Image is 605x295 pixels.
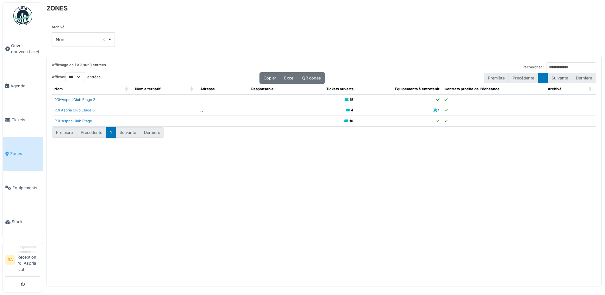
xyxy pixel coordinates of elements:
span: Équipements [12,185,40,191]
select: Afficherentrées [65,72,85,82]
b: 15 [350,97,353,102]
div: Affichage de 1 à 3 sur 3 entrées [52,62,106,72]
a: RA Responsable demandeurReception rdi Aspria club [5,245,40,277]
td: , , [198,105,249,116]
span: Responsable [251,87,274,91]
b: 4 [351,108,353,112]
a: Zones [3,137,43,171]
span: Copier [264,76,276,80]
span: Agenda [10,83,40,89]
button: Copier [259,72,280,84]
button: 1 [106,127,116,138]
nav: pagination [52,127,164,138]
label: Afficher entrées [52,72,101,82]
span: Nom: Activate to sort [125,84,129,94]
b: 1 [438,108,440,112]
span: Tickets [12,117,40,123]
a: RDI-Aspria Club Etage 2 [54,97,95,102]
span: Ouvrir nouveau ticket [11,43,40,55]
b: 10 [349,119,353,123]
span: Archivé: Activate to sort [589,84,592,94]
span: Équipements à entretenir [395,87,440,91]
li: RA [5,255,15,265]
button: Excel [280,72,298,84]
span: Nom alternatif [135,87,160,91]
div: Responsable demandeur [17,245,40,254]
a: Tickets [3,103,43,137]
span: QR codes [302,76,321,80]
span: Tickets ouverts [326,87,353,91]
span: Nom [54,87,63,91]
button: 1 [538,73,548,83]
div: Non [56,36,107,43]
span: Nom alternatif: Activate to sort [190,84,194,94]
span: Excel [284,76,294,80]
nav: pagination [484,73,596,83]
h6: ZONES [47,4,68,12]
img: Badge_color-CXgf-gQk.svg [13,6,32,25]
label: Archivé [52,24,65,30]
li: Reception rdi Aspria club [17,245,40,275]
span: Stock [12,219,40,225]
a: RDI-Aspria Club Etage 1 [54,119,95,123]
span: Adresse [200,87,215,91]
span: Archivé [548,87,562,91]
a: RDI Aspria Club Etage 0 [54,108,95,112]
a: Ouvrir nouveau ticket [3,29,43,69]
label: Rechercher : [522,65,544,70]
a: Agenda [3,69,43,103]
a: Stock [3,205,43,239]
a: Équipements [3,171,43,205]
span: Contrats proche de l'échéance [445,87,500,91]
span: Zones [10,151,40,157]
button: QR codes [298,72,325,84]
button: Remove item: 'false' [101,36,107,43]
